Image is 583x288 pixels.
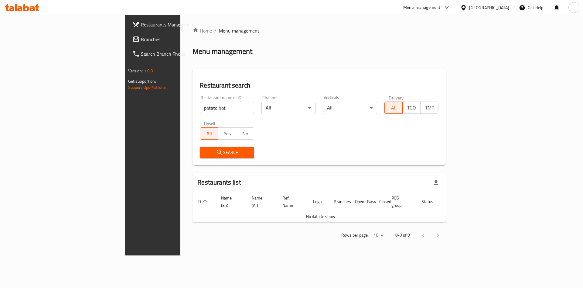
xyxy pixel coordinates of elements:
span: All [387,103,400,112]
span: Restaurants Management [141,21,218,28]
th: Logo [308,193,329,211]
span: TGO [405,103,418,112]
h2: Restaurant search [200,81,438,90]
span: Name (En) [221,194,240,209]
th: Busy [362,193,374,211]
div: All [323,102,377,114]
button: TMP [420,102,438,114]
a: Restaurants Management [128,17,223,32]
span: No [239,129,252,138]
span: ID [197,198,209,205]
span: Status [421,198,441,205]
div: Export file [429,175,443,190]
span: POS group [391,194,409,209]
input: Search for restaurant name or ID.. [200,102,254,114]
p: 0-0 of 0 [395,231,410,239]
div: [GEOGRAPHIC_DATA] [469,4,509,11]
button: Yes [218,127,236,140]
span: 1.0.0 [144,67,153,75]
button: TGO [402,102,421,114]
span: Ref. Name [282,194,301,209]
h2: Restaurants list [197,178,241,187]
a: Support.OpsPlatform [128,83,167,91]
span: J [573,4,574,11]
th: Branches [329,193,350,211]
p: Rows per page: [341,231,369,239]
div: Rows per page: [371,231,386,240]
nav: breadcrumb [193,27,446,34]
h2: Menu management [193,47,252,56]
table: enhanced table [193,193,469,223]
span: Search [205,149,249,156]
span: Menu management [219,27,259,34]
span: Get support on: [128,77,156,85]
span: TMP [423,103,436,112]
button: No [236,127,254,140]
span: No data to show [306,213,335,220]
div: All [261,102,316,114]
a: Search Branch Phone [128,47,223,61]
span: Version: [128,67,143,75]
span: Yes [221,129,234,138]
span: All [203,129,216,138]
span: Search Branch Phone [141,50,218,57]
th: Closed [374,193,387,211]
div: Menu-management [403,4,441,11]
button: Search [200,147,254,158]
span: Branches [141,36,218,43]
label: Upsell [204,121,215,126]
th: Open [350,193,362,211]
label: Delivery [389,95,404,100]
button: All [384,102,403,114]
a: Branches [128,32,223,47]
button: All [200,127,218,140]
span: Name (Ar) [252,194,270,209]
